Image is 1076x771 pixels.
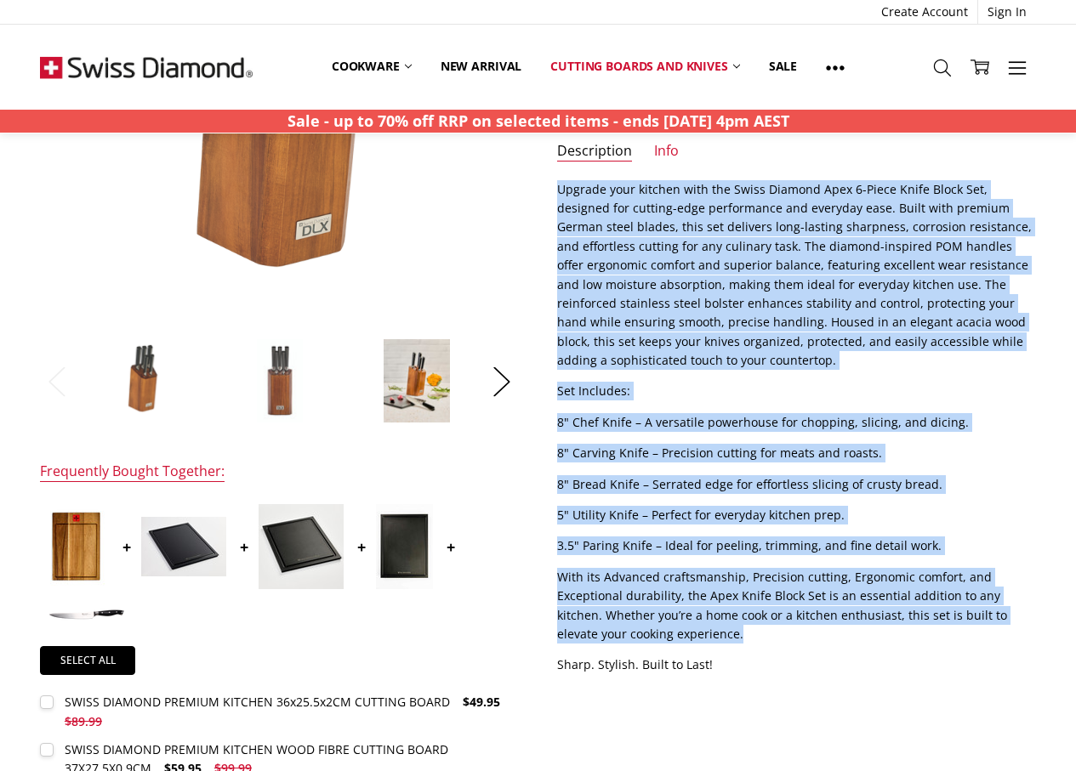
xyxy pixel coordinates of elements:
span: $89.99 [65,713,102,729]
img: SWISS DIAMOND PREMIUM KITCHEN WOOD FIBRE CUTTING BOARD 37X27.5X0.9CM [141,517,226,576]
p: 8" Chef Knife – A versatile powerhouse for chopping, slicing, and dicing. [557,413,1036,432]
a: New arrival [426,48,536,85]
a: Select all [40,646,135,675]
button: Previous [40,355,74,407]
img: SWISS DIAMOND PREMIUM KITCHEN WOOD FIBRE CUTTING BOARD 44X32.5X0.9CM [376,504,433,589]
a: Cutting boards and knives [536,48,754,85]
a: Info [654,142,679,162]
img: Swiss Diamond Prestige Carving Knife 8" - 20cm [43,607,128,624]
p: With its Advanced craftsmanship, Precision cutting, Ergonomic comfort, and Exceptional durability... [557,568,1036,644]
div: Frequently Bought Together: [40,462,225,482]
p: Upgrade your kitchen with the Swiss Diamond Apex 6-Piece Knife Block Set, designed for cutting-ed... [557,180,1036,371]
p: 5" Utility Knife – Perfect for everyday kitchen prep. [557,506,1036,524]
img: Free Shipping On Every Order [40,25,253,110]
img: Swiss Diamond Apex 6 piece knife block set front on image [256,338,305,423]
img: Swiss Diamond Apex 6 piece knife block set [117,338,168,423]
img: Swiss Diamond Apex 6 piece knife block set life style image [383,338,451,423]
p: Set Includes: [557,382,1036,400]
img: SWISS DIAMOND PREMIUM KITCHEN 36x25.5x2CM CUTTING BOARD [43,504,109,589]
img: SWISS DIAMOND PREMIUM KITCHEN WOOD FIBRE CUTTING BOARD 30X23.5X0.9CM [259,504,344,589]
a: Show All [811,48,859,86]
p: Sharp. Stylish. Built to Last! [557,655,1036,674]
a: Description [557,142,632,162]
p: 8" Bread Knife – Serrated edge for effortless slicing of crusty bread. [557,475,1036,494]
a: Sale [754,48,811,85]
a: Cookware [317,48,426,85]
button: Next [485,355,519,407]
div: SWISS DIAMOND PREMIUM KITCHEN 36x25.5x2CM CUTTING BOARD [65,694,450,710]
span: $49.95 [463,694,500,710]
strong: Sale - up to 70% off RRP on selected items - ends [DATE] 4pm AEST [288,111,789,131]
p: 8" Carving Knife – Precision cutting for meats and roasts. [557,444,1036,462]
p: 3.5" Paring Knife – Ideal for peeling, trimming, and fine detail work. [557,536,1036,555]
